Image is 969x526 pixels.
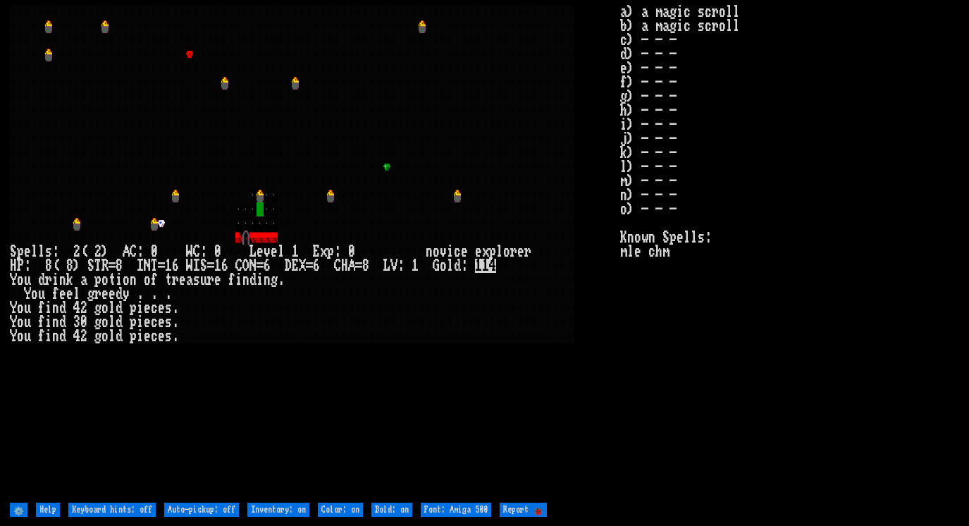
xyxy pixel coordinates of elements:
[172,329,179,343] div: .
[52,259,59,273] div: (
[38,245,45,259] div: l
[137,329,144,343] div: i
[318,503,363,517] input: Color: on
[68,503,156,517] input: Keyboard hints: off
[109,329,116,343] div: l
[109,259,116,273] div: =
[193,273,200,287] div: s
[235,259,242,273] div: C
[144,259,151,273] div: N
[45,315,52,329] div: i
[186,259,193,273] div: W
[130,273,137,287] div: n
[87,287,94,301] div: g
[116,259,123,273] div: 8
[242,273,249,287] div: n
[292,245,299,259] div: 1
[87,259,94,273] div: S
[620,5,959,499] stats: a) a magic scroll b) a magic scroll c) - - - d) - - - e) - - - f) - - - g) - - - h) - - - i) - - ...
[496,245,503,259] div: l
[151,301,158,315] div: c
[94,315,101,329] div: g
[264,259,271,273] div: 6
[165,329,172,343] div: s
[257,245,264,259] div: e
[80,273,87,287] div: a
[334,259,341,273] div: C
[151,315,158,329] div: c
[137,245,144,259] div: :
[130,329,137,343] div: p
[17,315,24,329] div: o
[59,329,66,343] div: d
[123,245,130,259] div: A
[249,245,257,259] div: L
[52,301,59,315] div: n
[101,287,109,301] div: e
[179,273,186,287] div: e
[440,245,447,259] div: v
[249,273,257,287] div: d
[186,245,193,259] div: W
[172,301,179,315] div: .
[447,245,454,259] div: i
[475,259,482,273] mark: 1
[52,245,59,259] div: :
[24,259,31,273] div: :
[10,315,17,329] div: Y
[80,329,87,343] div: 2
[101,315,109,329] div: o
[24,301,31,315] div: u
[94,245,101,259] div: 2
[24,329,31,343] div: u
[94,301,101,315] div: g
[186,273,193,287] div: a
[94,259,101,273] div: T
[306,259,313,273] div: =
[249,259,257,273] div: N
[278,245,285,259] div: l
[144,273,151,287] div: o
[45,301,52,315] div: i
[313,245,320,259] div: E
[292,259,299,273] div: E
[73,259,80,273] div: )
[137,259,144,273] div: I
[165,315,172,329] div: s
[264,273,271,287] div: n
[348,259,355,273] div: A
[475,245,482,259] div: e
[80,301,87,315] div: 2
[73,245,80,259] div: 2
[17,329,24,343] div: o
[31,287,38,301] div: o
[264,245,271,259] div: v
[116,273,123,287] div: i
[144,329,151,343] div: e
[17,245,24,259] div: p
[397,259,405,273] div: :
[38,329,45,343] div: f
[524,245,531,259] div: r
[271,245,278,259] div: e
[320,245,327,259] div: x
[214,259,221,273] div: 1
[313,259,320,273] div: 6
[38,301,45,315] div: f
[52,329,59,343] div: n
[433,259,440,273] div: G
[10,245,17,259] div: S
[482,245,489,259] div: x
[116,301,123,315] div: d
[500,503,547,517] input: Report 🐞
[24,245,31,259] div: e
[172,315,179,329] div: .
[151,259,158,273] div: T
[214,245,221,259] div: 0
[59,273,66,287] div: n
[45,273,52,287] div: r
[109,315,116,329] div: l
[165,259,172,273] div: 1
[130,315,137,329] div: p
[482,259,489,273] mark: 1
